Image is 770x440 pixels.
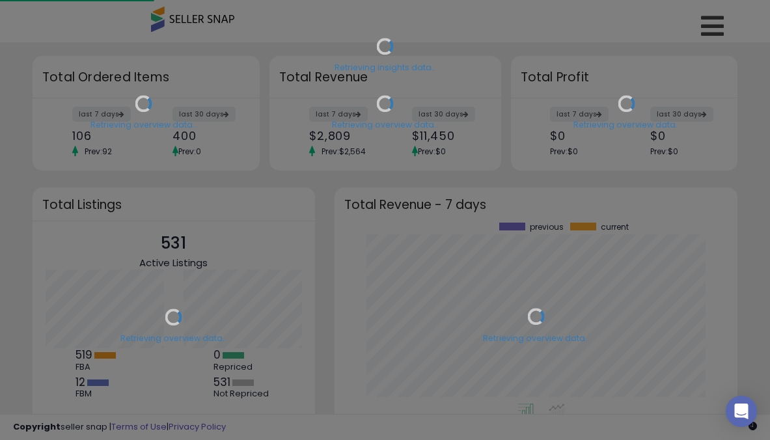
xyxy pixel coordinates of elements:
[483,333,589,344] div: Retrieving overview data..
[120,333,227,345] div: Retrieving overview data..
[90,120,197,131] div: Retrieving overview data..
[726,396,757,427] div: Open Intercom Messenger
[573,120,680,131] div: Retrieving overview data..
[332,120,438,131] div: Retrieving overview data..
